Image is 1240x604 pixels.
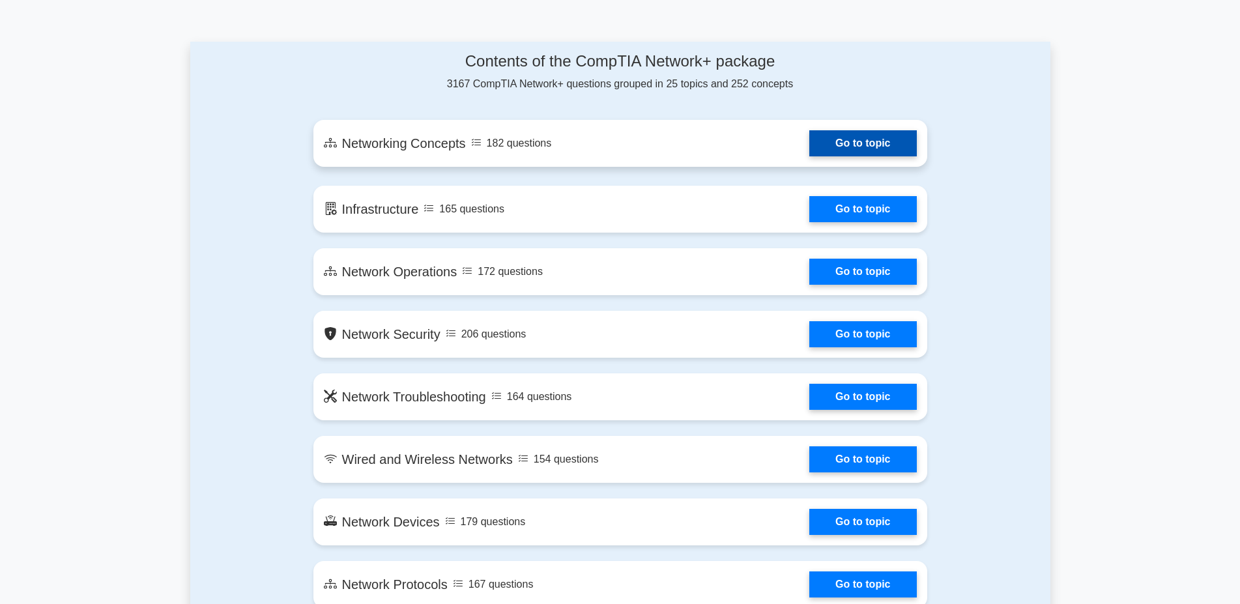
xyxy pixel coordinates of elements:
[313,52,927,92] div: 3167 CompTIA Network+ questions grouped in 25 topics and 252 concepts
[809,446,916,472] a: Go to topic
[809,196,916,222] a: Go to topic
[313,52,927,71] h4: Contents of the CompTIA Network+ package
[809,259,916,285] a: Go to topic
[809,509,916,535] a: Go to topic
[809,321,916,347] a: Go to topic
[809,130,916,156] a: Go to topic
[809,571,916,597] a: Go to topic
[809,384,916,410] a: Go to topic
